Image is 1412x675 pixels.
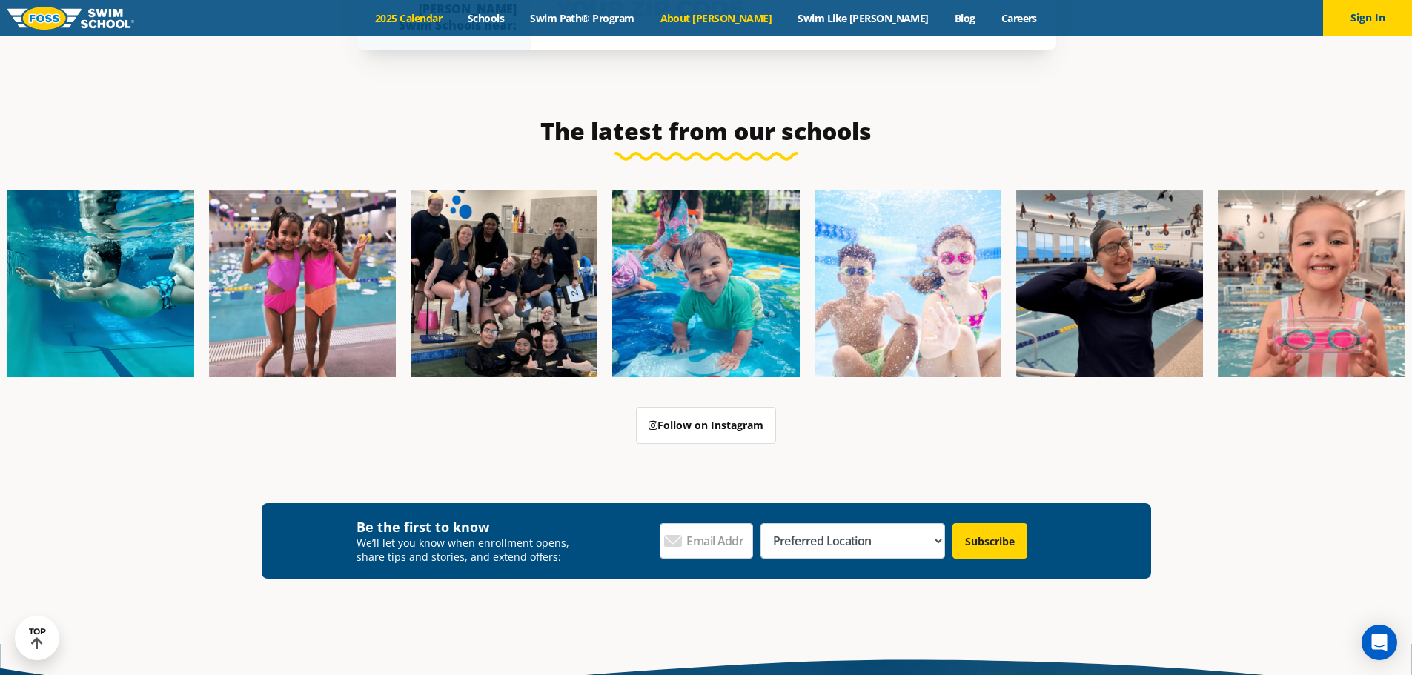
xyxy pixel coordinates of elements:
[1016,190,1203,377] img: Fa25-Website-Images-9-600x600.jpg
[815,190,1001,377] img: FCC_FOSS_GeneralShoot_May_FallCampaign_lowres-9556-600x600.jpg
[660,523,753,559] input: Email Address
[29,627,46,650] div: TOP
[455,11,517,25] a: Schools
[362,11,455,25] a: 2025 Calendar
[785,11,942,25] a: Swim Like [PERSON_NAME]
[357,518,580,536] h4: Be the first to know
[7,7,134,30] img: FOSS Swim School Logo
[517,11,647,25] a: Swim Path® Program
[647,11,785,25] a: About [PERSON_NAME]
[7,190,194,377] img: Fa25-Website-Images-1-600x600.png
[952,523,1027,559] input: Subscribe
[636,407,776,444] a: Follow on Instagram
[988,11,1050,25] a: Careers
[209,190,396,377] img: Fa25-Website-Images-8-600x600.jpg
[941,11,988,25] a: Blog
[1362,625,1397,660] div: Open Intercom Messenger
[411,190,597,377] img: Fa25-Website-Images-2-600x600.png
[357,536,580,564] p: We’ll let you know when enrollment opens, share tips and stories, and extend offers:
[612,190,799,377] img: Fa25-Website-Images-600x600.png
[1218,190,1405,377] img: Fa25-Website-Images-14-600x600.jpg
